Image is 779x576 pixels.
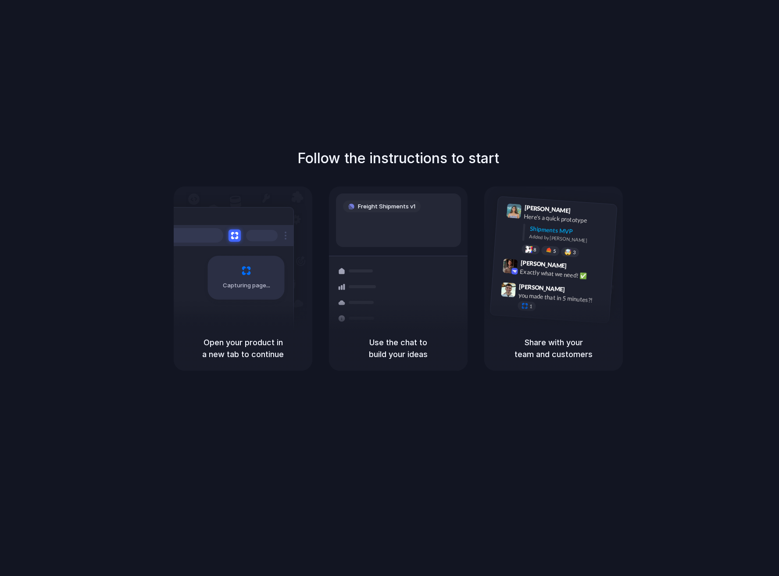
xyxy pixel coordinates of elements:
[568,286,586,296] span: 9:47 AM
[519,281,565,294] span: [PERSON_NAME]
[524,203,571,215] span: [PERSON_NAME]
[495,336,612,360] h5: Share with your team and customers
[520,267,607,282] div: Exactly what we need! ✅
[223,281,272,290] span: Capturing page
[358,202,415,211] span: Freight Shipments v1
[184,336,302,360] h5: Open your product in a new tab to continue
[573,250,576,255] span: 3
[569,262,587,272] span: 9:42 AM
[524,212,611,227] div: Here's a quick prototype
[297,148,499,169] h1: Follow the instructions to start
[529,224,611,239] div: Shipments MVP
[565,249,572,255] div: 🤯
[518,290,606,305] div: you made that in 5 minutes?!
[529,304,532,309] span: 1
[339,336,457,360] h5: Use the chat to build your ideas
[520,258,567,271] span: [PERSON_NAME]
[533,247,536,252] span: 8
[573,207,591,217] span: 9:41 AM
[529,233,610,246] div: Added by [PERSON_NAME]
[553,249,556,254] span: 5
